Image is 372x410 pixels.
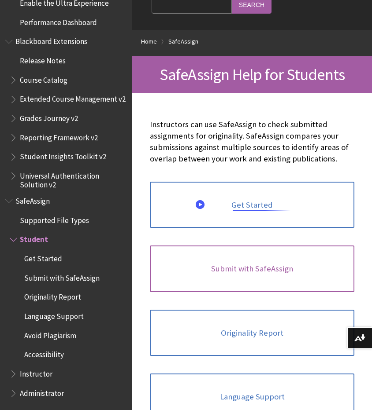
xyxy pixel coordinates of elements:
[20,92,126,104] span: Extended Course Management v2
[141,36,157,47] a: Home
[24,271,100,282] span: Submit with SafeAssign
[20,150,106,161] span: Student Insights Toolkit v2
[24,348,64,359] span: Accessibility
[20,73,67,84] span: Course Catalog
[150,310,354,356] a: Originality Report
[5,34,127,190] nav: Book outline for Blackboard Extensions
[24,309,84,321] span: Language Support
[24,251,62,263] span: Get Started
[150,245,354,292] a: Submit with SafeAssign
[150,119,354,165] p: Instructors can use SafeAssign to check submitted assignments for originality. SafeAssign compare...
[150,182,354,228] a: Get Started
[20,366,52,378] span: Instructor
[5,194,127,400] nav: Book outline for Blackboard SafeAssign
[15,194,50,205] span: SafeAssign
[20,111,78,123] span: Grades Journey v2
[20,53,66,65] span: Release Notes
[20,15,97,27] span: Performance Dashboard
[160,64,345,84] span: SafeAssign Help for Students
[20,168,126,189] span: Universal Authentication Solution v2
[20,213,89,225] span: Supported File Types
[24,290,81,302] span: Originality Report
[20,386,64,398] span: Administrator
[15,34,87,46] span: Blackboard Extensions
[20,130,98,142] span: Reporting Framework v2
[20,232,48,244] span: Student
[24,328,76,340] span: Avoid Plagiarism
[168,36,198,47] a: SafeAssign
